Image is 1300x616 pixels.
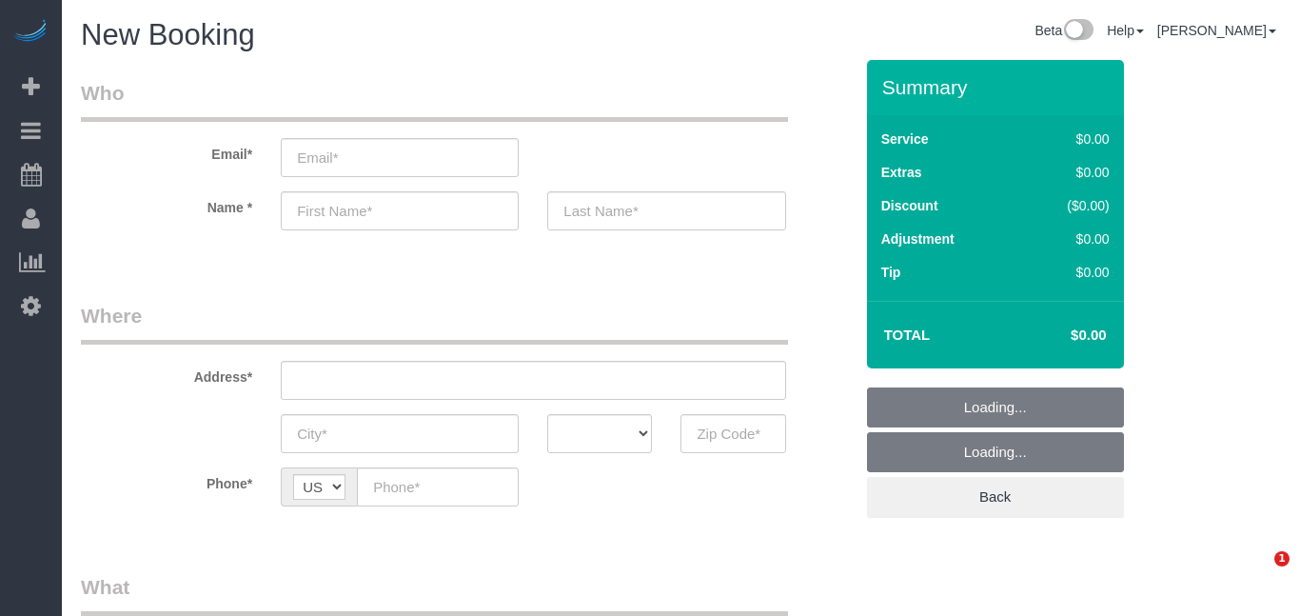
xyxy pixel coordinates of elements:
[1028,263,1110,282] div: $0.00
[881,163,922,182] label: Extras
[1107,23,1144,38] a: Help
[881,229,955,248] label: Adjustment
[281,138,519,177] input: Email*
[1235,551,1281,597] iframe: Intercom live chat
[1028,196,1110,215] div: ($0.00)
[1157,23,1276,38] a: [PERSON_NAME]
[1028,163,1110,182] div: $0.00
[81,18,255,51] span: New Booking
[867,477,1124,517] a: Back
[81,573,788,616] legend: What
[281,414,519,453] input: City*
[1274,551,1290,566] span: 1
[884,327,931,343] strong: Total
[1062,19,1093,44] img: New interface
[1034,23,1093,38] a: Beta
[1014,328,1106,344] h4: $0.00
[81,79,788,122] legend: Who
[1028,129,1110,149] div: $0.00
[882,76,1114,98] h3: Summary
[357,467,519,507] input: Phone*
[881,196,938,215] label: Discount
[1028,229,1110,248] div: $0.00
[881,129,929,149] label: Service
[281,191,519,230] input: First Name*
[67,361,266,387] label: Address*
[680,414,785,453] input: Zip Code*
[11,19,49,46] img: Automaid Logo
[881,263,901,282] label: Tip
[67,138,266,164] label: Email*
[67,191,266,217] label: Name *
[81,302,788,345] legend: Where
[67,467,266,493] label: Phone*
[547,191,785,230] input: Last Name*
